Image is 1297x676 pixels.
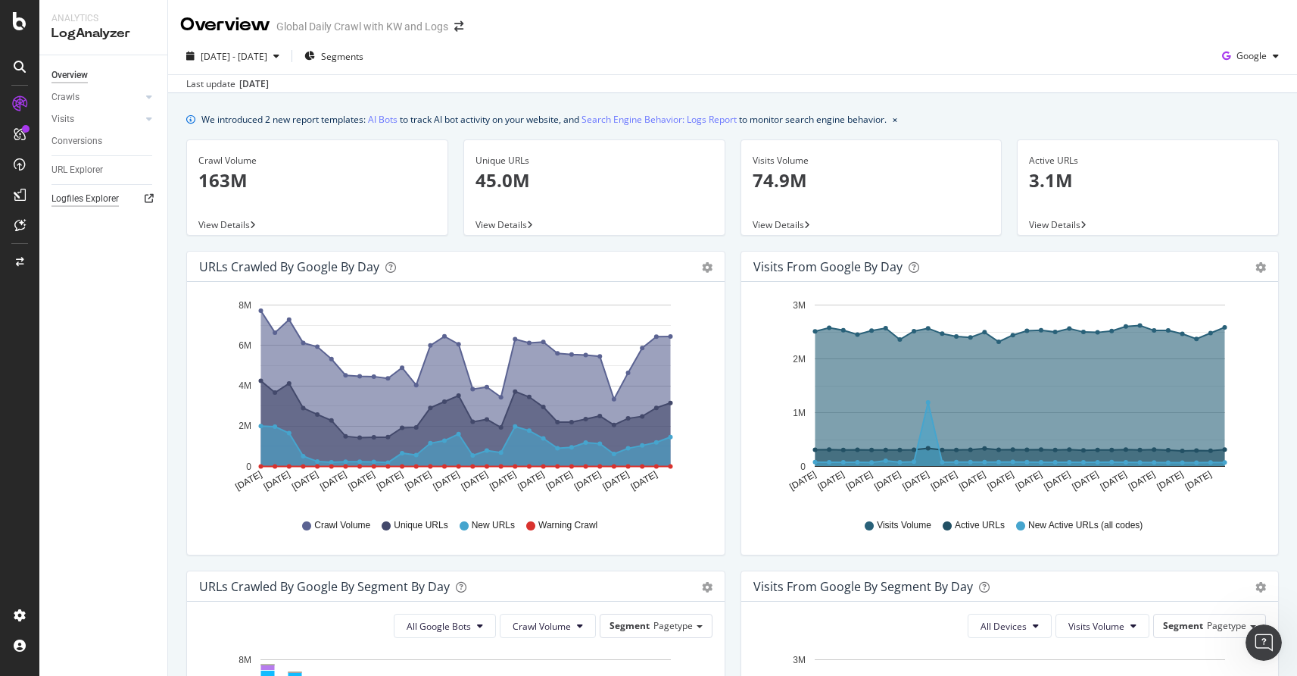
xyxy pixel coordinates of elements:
text: 2M [793,354,806,365]
span: New URLs [472,519,515,532]
button: Visits Volume [1055,614,1149,638]
text: [DATE] [375,469,405,493]
a: Logfiles Explorer [51,191,157,207]
p: 3.1M [1029,167,1267,193]
span: Google [1236,49,1267,62]
text: [DATE] [985,469,1015,493]
p: 74.9M [753,167,990,193]
text: [DATE] [1127,469,1157,493]
text: [DATE] [815,469,846,493]
div: URLs Crawled by Google by day [199,259,379,274]
span: Segment [610,619,650,632]
text: [DATE] [233,469,263,493]
svg: A chart. [199,294,712,505]
span: View Details [753,218,804,231]
text: 3M [793,655,806,665]
a: Crawls [51,89,142,105]
a: Conversions [51,133,157,149]
a: Overview [51,67,157,83]
div: arrow-right-arrow-left [454,21,463,32]
span: Visits Volume [1068,620,1124,633]
span: Unique URLs [394,519,447,532]
text: [DATE] [1013,469,1043,493]
span: All Devices [981,620,1027,633]
button: Crawl Volume [500,614,596,638]
text: [DATE] [1155,469,1185,493]
div: Visits [51,111,74,127]
div: gear [702,262,712,273]
div: Overview [180,12,270,38]
div: LogAnalyzer [51,25,155,42]
div: Visits from Google by day [753,259,903,274]
text: [DATE] [1183,469,1213,493]
p: 45.0M [475,167,713,193]
div: Conversions [51,133,102,149]
div: gear [1255,582,1266,593]
div: Last update [186,77,269,91]
text: [DATE] [629,469,659,493]
button: close banner [889,108,901,130]
iframe: Intercom live chat [1246,624,1282,661]
div: Crawls [51,89,80,105]
div: Analytics [51,12,155,25]
text: [DATE] [1042,469,1072,493]
div: gear [702,582,712,593]
text: [DATE] [318,469,348,493]
div: gear [1255,262,1266,273]
text: [DATE] [787,469,818,493]
text: [DATE] [957,469,987,493]
text: 6M [239,340,251,351]
div: URL Explorer [51,162,103,178]
text: [DATE] [544,469,575,493]
button: All Google Bots [394,614,496,638]
text: [DATE] [460,469,490,493]
span: Crawl Volume [314,519,370,532]
div: Active URLs [1029,154,1267,167]
text: [DATE] [1098,469,1128,493]
text: [DATE] [403,469,433,493]
span: Pagetype [1207,619,1246,632]
text: [DATE] [872,469,903,493]
div: Unique URLs [475,154,713,167]
text: 1M [793,408,806,418]
span: All Google Bots [407,620,471,633]
span: Pagetype [653,619,693,632]
span: View Details [1029,218,1080,231]
span: Crawl Volume [513,620,571,633]
text: 2M [239,421,251,432]
a: Visits [51,111,142,127]
p: 163M [198,167,436,193]
a: URL Explorer [51,162,157,178]
text: 0 [800,462,806,472]
span: New Active URLs (all codes) [1028,519,1143,532]
div: URLs Crawled by Google By Segment By Day [199,579,450,594]
div: info banner [186,111,1279,127]
span: View Details [198,218,250,231]
span: Segment [1163,619,1203,632]
text: [DATE] [844,469,875,493]
span: Visits Volume [877,519,931,532]
div: Visits from Google By Segment By Day [753,579,973,594]
span: [DATE] - [DATE] [201,50,267,63]
text: [DATE] [290,469,320,493]
text: [DATE] [900,469,931,493]
text: [DATE] [432,469,462,493]
svg: A chart. [753,294,1267,505]
div: [DATE] [239,77,269,91]
button: Google [1216,44,1285,68]
div: Overview [51,67,88,83]
button: [DATE] - [DATE] [180,44,285,68]
text: [DATE] [347,469,377,493]
text: 8M [239,300,251,311]
a: AI Bots [368,111,398,127]
text: [DATE] [572,469,603,493]
div: Visits Volume [753,154,990,167]
text: 4M [239,380,251,391]
text: [DATE] [928,469,959,493]
text: [DATE] [1070,469,1100,493]
span: Segments [321,50,363,63]
text: 3M [793,300,806,311]
span: View Details [475,218,527,231]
